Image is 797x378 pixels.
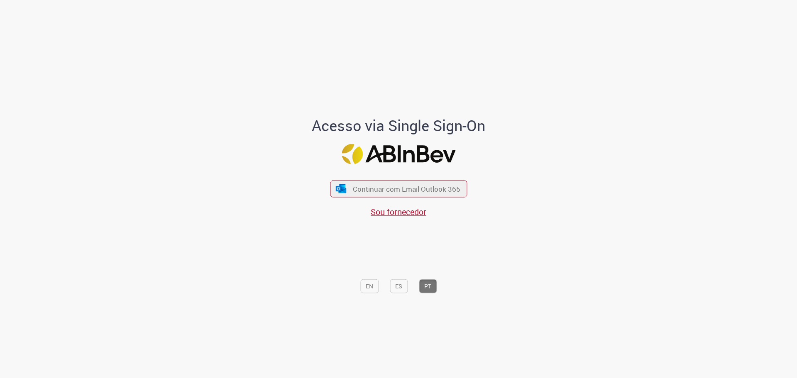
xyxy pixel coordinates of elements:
img: Logo ABInBev [342,144,455,164]
button: ES [390,279,408,293]
img: ícone Azure/Microsoft 360 [335,184,347,193]
button: EN [360,279,379,293]
button: ícone Azure/Microsoft 360 Continuar com Email Outlook 365 [330,180,467,197]
button: PT [419,279,437,293]
a: Sou fornecedor [371,206,426,217]
span: Continuar com Email Outlook 365 [353,184,460,194]
h1: Acesso via Single Sign-On [284,117,514,134]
